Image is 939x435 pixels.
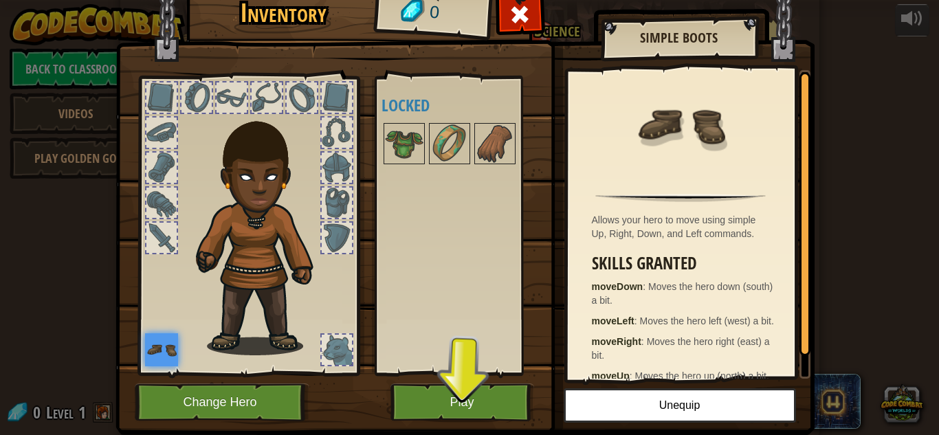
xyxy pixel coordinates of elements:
[190,102,338,355] img: raider_hair.png
[592,336,770,361] span: Moves the hero right (east) a bit.
[595,194,765,202] img: hr.png
[641,336,647,347] span: :
[592,315,634,326] strong: moveLeft
[476,124,514,163] img: portrait.png
[630,370,635,381] span: :
[635,370,769,381] span: Moves the hero up (north) a bit.
[135,383,309,421] button: Change Hero
[592,281,643,292] strong: moveDown
[592,370,630,381] strong: moveUp
[636,80,725,170] img: portrait.png
[615,30,744,45] h2: Simple Boots
[592,281,773,306] span: Moves the hero down (south) a bit.
[430,124,469,163] img: portrait.png
[382,96,544,114] h4: Locked
[390,383,534,421] button: Play
[385,124,423,163] img: portrait.png
[643,281,648,292] span: :
[592,254,777,273] h3: Skills Granted
[564,388,796,423] button: Unequip
[640,315,774,326] span: Moves the hero left (west) a bit.
[145,333,178,366] img: portrait.png
[592,213,777,241] div: Allows your hero to move using simple Up, Right, Down, and Left commands.
[634,315,640,326] span: :
[592,336,641,347] strong: moveRight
